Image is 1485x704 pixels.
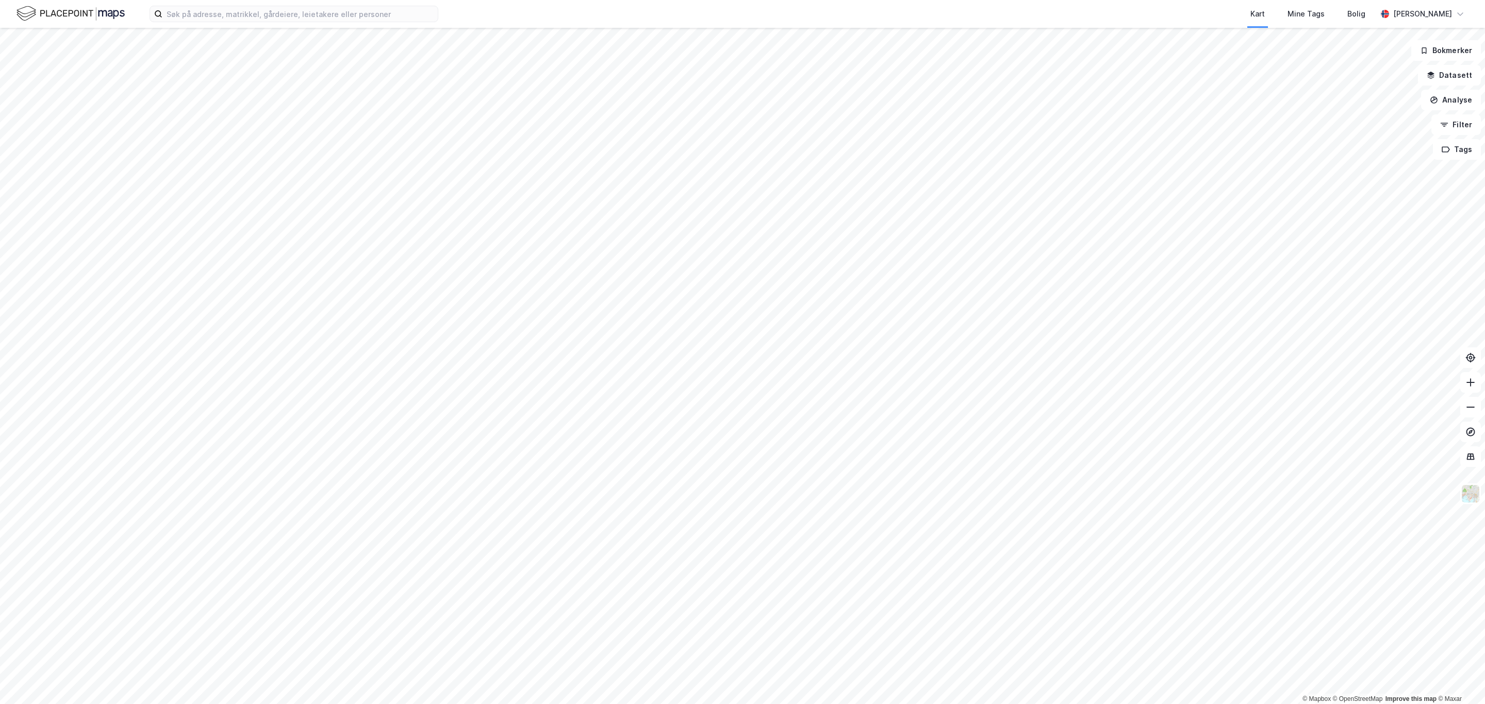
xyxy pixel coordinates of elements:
input: Søk på adresse, matrikkel, gårdeiere, leietakere eller personer [162,6,438,22]
img: logo.f888ab2527a4732fd821a326f86c7f29.svg [16,5,125,23]
div: [PERSON_NAME] [1393,8,1452,20]
div: Kart [1250,8,1265,20]
div: Bolig [1347,8,1365,20]
iframe: Chat Widget [1433,655,1485,704]
div: Mine Tags [1288,8,1325,20]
